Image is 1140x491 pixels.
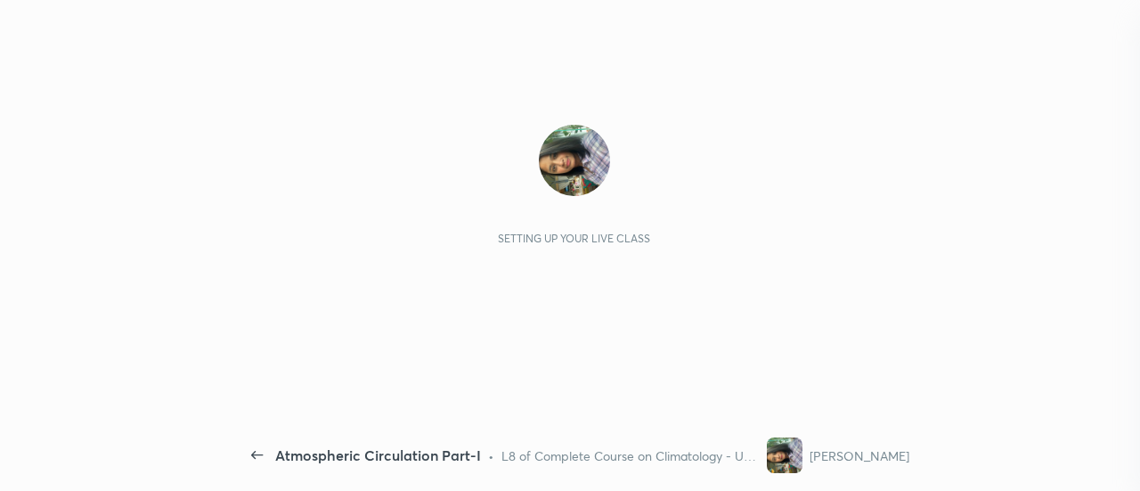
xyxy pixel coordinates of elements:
[767,438,802,473] img: 2534a1df85ac4c5ab70e39738227ca1b.jpg
[275,445,481,466] div: Atmospheric Circulation Part-I
[810,446,909,465] div: [PERSON_NAME]
[498,232,650,245] div: Setting up your live class
[501,446,761,465] div: L8 of Complete Course on Climatology - UGC NET [DATE]
[488,446,494,465] div: •
[539,125,610,196] img: 2534a1df85ac4c5ab70e39738227ca1b.jpg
